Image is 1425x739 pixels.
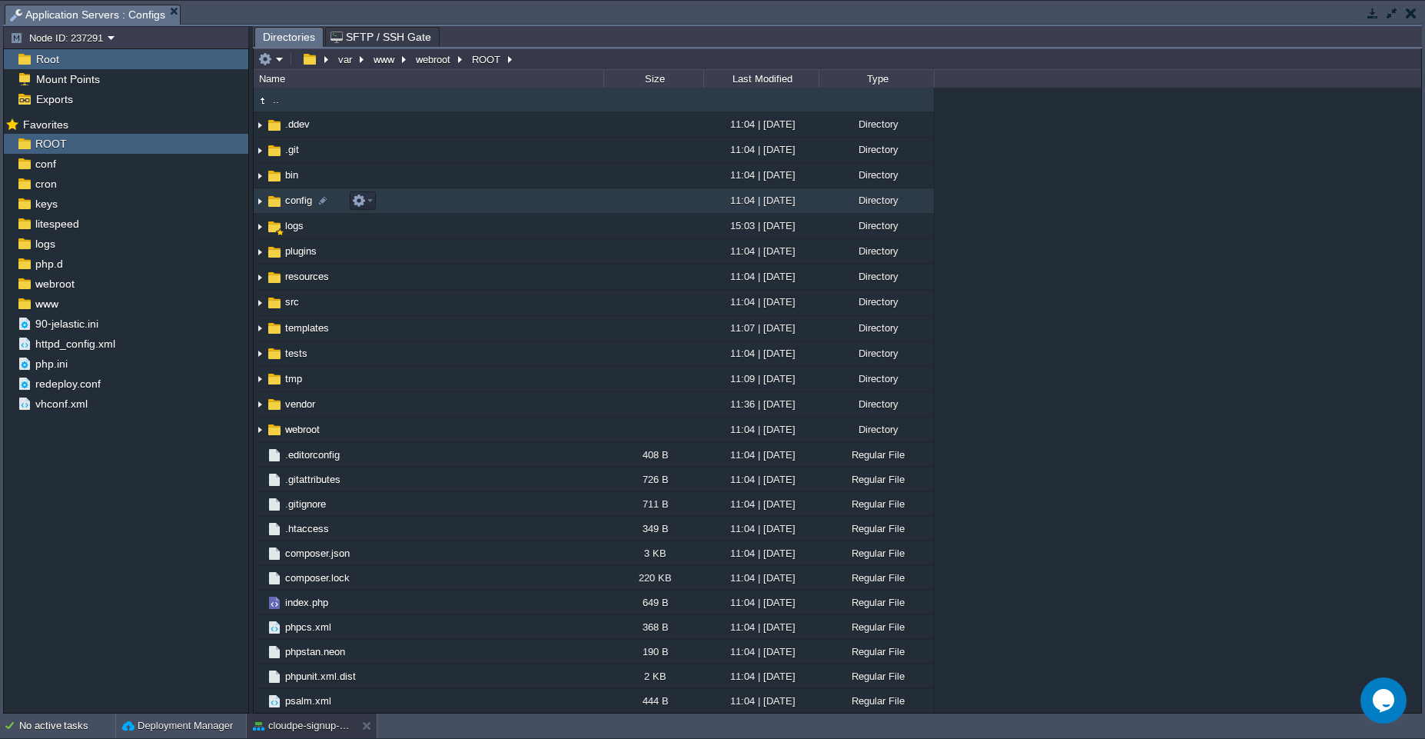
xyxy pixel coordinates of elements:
img: AMDAwAAAACH5BAEAAAAALAAAAAABAAEAAAICRAEAOw== [254,591,266,614]
a: .. [271,93,281,106]
a: bin [283,168,301,181]
div: Regular File [819,689,934,713]
div: 11:04 | [DATE] [703,492,819,516]
img: AMDAwAAAACH5BAEAAAAALAAAAAABAAEAAAICRAEAOw== [254,342,266,366]
img: AMDAwAAAACH5BAEAAAAALAAAAAABAAEAAAICRAEAOw== [254,443,266,467]
button: www [371,52,398,66]
div: 649 B [603,591,703,614]
img: AMDAwAAAACH5BAEAAAAALAAAAAABAAEAAAICRAEAOw== [266,421,283,438]
span: SFTP / SSH Gate [331,28,431,46]
img: AMDAwAAAACH5BAEAAAAALAAAAAABAAEAAAICRAEAOw== [266,396,283,413]
img: AMDAwAAAACH5BAEAAAAALAAAAAABAAEAAAICRAEAOw== [254,689,266,713]
a: logs [32,237,58,251]
img: AMDAwAAAACH5BAEAAAAALAAAAAABAAEAAAICRAEAOw== [254,541,266,565]
div: Type [820,70,934,88]
img: AMDAwAAAACH5BAEAAAAALAAAAAABAAEAAAICRAEAOw== [254,393,266,417]
img: AMDAwAAAACH5BAEAAAAALAAAAAABAAEAAAICRAEAOw== [254,517,266,541]
a: logs [283,220,306,231]
div: 11:07 | [DATE] [703,316,819,340]
img: AMDAwAAAACH5BAEAAAAALAAAAAABAAEAAAICRAEAOw== [254,468,266,491]
div: 349 B [603,517,703,541]
img: AMDAwAAAACH5BAEAAAAALAAAAAABAAEAAAICRAEAOw== [266,693,283,710]
img: AMDAwAAAACH5BAEAAAAALAAAAAABAAEAAAICRAEAOw== [254,189,266,213]
img: AMDAwAAAACH5BAEAAAAALAAAAAABAAEAAAICRAEAOw== [266,619,283,636]
span: keys [32,197,60,211]
div: 11:04 | [DATE] [703,640,819,664]
img: AMDAwAAAACH5BAEAAAAALAAAAAABAAEAAAICRAEAOw== [266,142,283,159]
span: vendor [283,398,317,411]
div: 11:04 | [DATE] [703,664,819,688]
span: vhconf.xml [32,397,90,411]
img: AMDAwAAAACH5BAEAAAAALAAAAAABAAEAAAICRAEAOw== [254,640,266,664]
img: AMDAwAAAACH5BAEAAAAALAAAAAABAAEAAAICRAEAOw== [266,447,283,464]
a: config [283,194,314,207]
a: php.ini [32,357,70,371]
a: .htaccess [283,522,331,535]
img: AMDAwAAAACH5BAEAAAAALAAAAAABAAEAAAICRAEAOw== [254,265,266,289]
span: .ddev [283,118,312,131]
div: 11:04 | [DATE] [703,239,819,263]
div: Last Modified [705,70,819,88]
div: 368 B [603,615,703,639]
a: conf [32,157,58,171]
div: Directory [819,316,934,340]
img: AMDAwAAAACH5BAEAAAAALAAAAAABAAEAAAICRAEAOw== [266,295,283,311]
a: phpstan.neon [283,645,347,658]
a: psalm.xml [283,694,334,707]
button: webroot [414,52,454,66]
a: tmp [283,372,304,385]
a: composer.lock [283,571,352,584]
img: AMDAwAAAACH5BAEAAAAALAAAAAABAAEAAAICRAEAOw== [266,168,283,185]
span: index.php [283,596,331,609]
div: Regular File [819,664,934,688]
div: 11:04 | [DATE] [703,566,819,590]
a: plugins [283,245,319,258]
div: Directory [819,239,934,263]
a: src [283,295,301,308]
img: AMDAwAAAACH5BAEAAAAALAAAAAABAAEAAAICRAEAOw== [266,594,283,611]
a: ROOT [32,137,69,151]
div: No active tasks [19,714,115,738]
div: 726 B [603,468,703,491]
a: webroot [283,423,322,436]
span: tests [283,347,310,360]
div: Directory [819,163,934,187]
img: AMDAwAAAACH5BAEAAAAALAAAAAABAAEAAAICRAEAOw== [266,545,283,562]
div: 11:04 | [DATE] [703,341,819,365]
a: Favorites [20,118,71,131]
img: AMDAwAAAACH5BAEAAAAALAAAAAABAAEAAAICRAEAOw== [254,291,266,315]
div: 11:04 | [DATE] [703,541,819,565]
button: Node ID: 237291 [10,31,108,45]
div: 3 KB [603,541,703,565]
img: AMDAwAAAACH5BAEAAAAALAAAAAABAAEAAAICRAEAOw== [254,240,266,264]
div: 11:04 | [DATE] [703,591,819,614]
img: AMDAwAAAACH5BAEAAAAALAAAAAABAAEAAAICRAEAOw== [266,644,283,661]
img: AMDAwAAAACH5BAEAAAAALAAAAAABAAEAAAICRAEAOw== [266,345,283,362]
a: 90-jelastic.ini [32,317,101,331]
span: cron [32,177,59,191]
a: .git [283,143,301,156]
a: Mount Points [33,72,102,86]
img: AMDAwAAAACH5BAEAAAAALAAAAAABAAEAAAICRAEAOw== [266,117,283,134]
div: 2 KB [603,664,703,688]
div: 190 B [603,640,703,664]
span: Root [33,52,61,66]
img: AMDAwAAAACH5BAEAAAAALAAAAAABAAEAAAICRAEAOw== [254,113,266,137]
a: phpcs.xml [283,621,334,634]
img: AMDAwAAAACH5BAEAAAAALAAAAAABAAEAAAICRAEAOw== [266,570,283,587]
a: www [32,297,61,311]
a: webroot [32,277,77,291]
span: Directories [263,28,315,47]
div: Directory [819,214,934,238]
